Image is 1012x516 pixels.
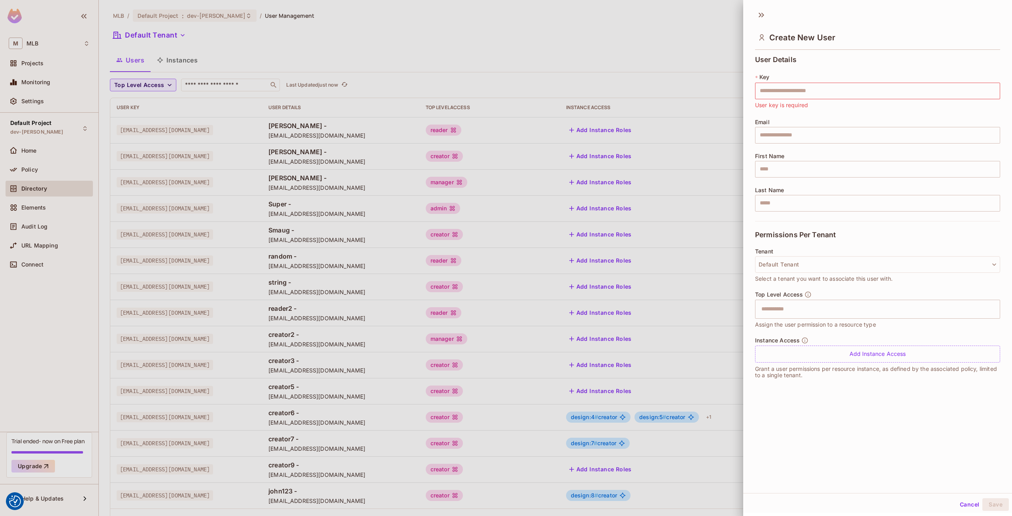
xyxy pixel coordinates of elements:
span: Assign the user permission to a resource type [755,320,876,329]
span: Last Name [755,187,784,193]
span: Instance Access [755,337,800,344]
button: Save [982,498,1009,511]
img: Revisit consent button [9,495,21,507]
span: Tenant [755,248,773,255]
button: Default Tenant [755,256,1000,273]
span: User key is required [755,101,808,110]
span: Email [755,119,770,125]
span: User Details [755,56,797,64]
div: Add Instance Access [755,346,1000,363]
span: Select a tenant you want to associate this user with. [755,274,893,283]
span: Permissions Per Tenant [755,231,836,239]
span: Top Level Access [755,291,803,298]
span: Key [759,74,769,80]
button: Consent Preferences [9,495,21,507]
span: First Name [755,153,785,159]
p: Grant a user permissions per resource instance, as defined by the associated policy, limited to a... [755,366,1000,378]
button: Cancel [957,498,982,511]
button: Open [996,308,997,310]
span: Create New User [769,33,835,42]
